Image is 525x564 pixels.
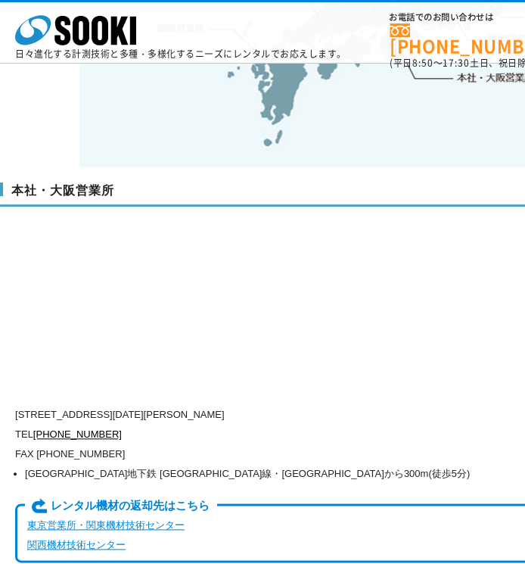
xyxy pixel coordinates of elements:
[27,539,126,550] a: 関西機材技術センター
[25,498,216,515] span: レンタル機材の返却先はこちら
[443,56,470,70] span: 17:30
[33,428,122,440] a: [PHONE_NUMBER]
[412,56,433,70] span: 8:50
[15,49,346,58] p: 日々進化する計測技術と多種・多様化するニーズにレンタルでお応えします。
[27,519,185,531] a: 東京営業所・関東機材技術センター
